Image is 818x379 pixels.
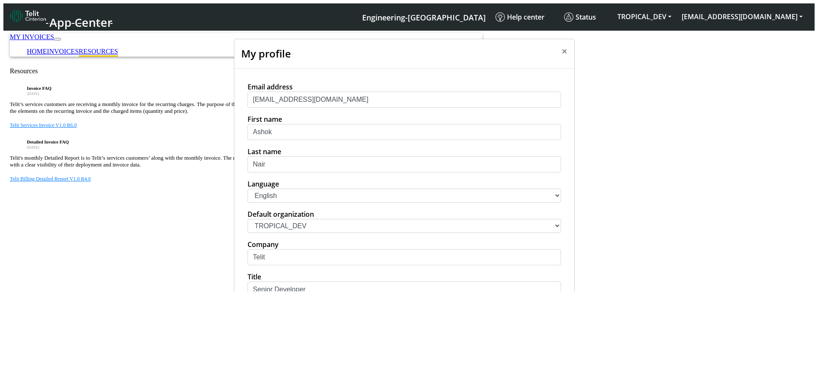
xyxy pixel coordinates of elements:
[10,9,46,23] img: logo-telit-cinterion-gw-new.png
[241,46,291,61] h4: My profile
[248,240,279,249] label: Company
[362,9,485,25] a: Your current platform instance
[564,12,596,22] span: Status
[564,12,573,22] img: status.svg
[492,9,561,25] a: Help center
[495,12,544,22] span: Help center
[10,7,111,27] a: App Center
[49,14,112,30] span: App Center
[248,115,282,124] label: First name
[248,179,279,189] label: Language
[362,12,486,23] span: Engineering-[GEOGRAPHIC_DATA]
[562,44,567,58] span: ×
[612,9,677,24] button: TROPICAL_DEV
[248,210,314,219] label: Default organization
[561,9,612,25] a: Status
[495,12,505,22] img: knowledge.svg
[677,9,808,24] button: [EMAIL_ADDRESS][DOMAIN_NAME]
[248,272,261,281] label: Title
[248,147,281,156] label: Last name
[248,82,293,92] label: Email address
